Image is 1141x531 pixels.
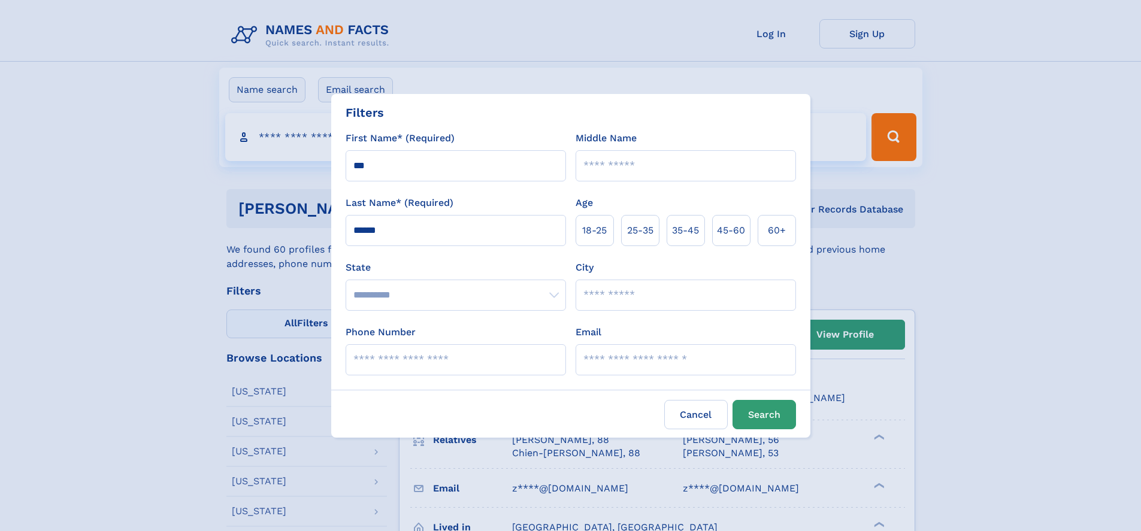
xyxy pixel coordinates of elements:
div: Filters [346,104,384,122]
span: 60+ [768,223,786,238]
span: 45‑60 [717,223,745,238]
label: Last Name* (Required) [346,196,453,210]
button: Search [733,400,796,429]
label: Phone Number [346,325,416,339]
label: City [576,260,594,275]
label: Age [576,196,593,210]
span: 25‑35 [627,223,653,238]
span: 35‑45 [672,223,699,238]
label: First Name* (Required) [346,131,455,145]
label: Cancel [664,400,728,429]
span: 18‑25 [582,223,607,238]
label: Email [576,325,601,339]
label: Middle Name [576,131,637,145]
label: State [346,260,566,275]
